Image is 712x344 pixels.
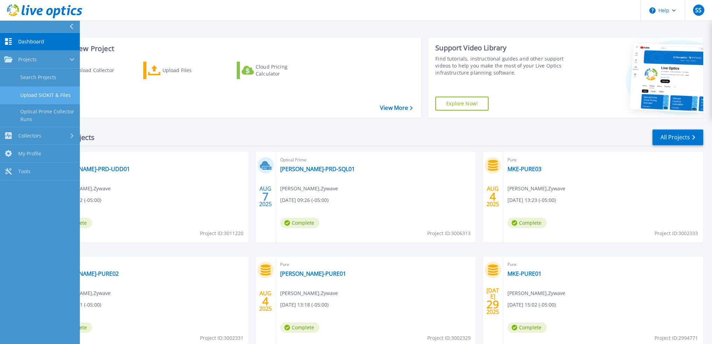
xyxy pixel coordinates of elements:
[53,156,244,164] span: Optical Prime
[280,261,472,268] span: Pure
[280,185,338,192] span: [PERSON_NAME] , Zywave
[259,288,272,314] div: AUG 2025
[259,184,272,209] div: AUG 2025
[50,62,128,79] a: Download Collector
[256,63,312,77] div: Cloud Pricing Calculator
[53,185,111,192] span: [PERSON_NAME] , Zywave
[435,43,576,52] div: Support Video Library
[655,334,698,342] span: Project ID: 2994771
[18,168,30,175] span: Tools
[53,166,130,173] a: [PERSON_NAME]-PRD-UDD01
[652,129,703,145] a: All Projects
[486,288,499,314] div: [DATE] 2025
[280,166,355,173] a: [PERSON_NAME]-PRD-SQL01
[18,56,37,63] span: Projects
[507,270,541,277] a: MKE-PURE01
[280,322,319,333] span: Complete
[435,97,489,111] a: Explore Now!
[280,196,329,204] span: [DATE] 09:26 (-05:00)
[262,298,269,304] span: 4
[50,45,412,52] h3: Start a New Project
[507,322,547,333] span: Complete
[280,270,346,277] a: [PERSON_NAME]-PURE01
[435,55,576,76] div: Find tutorials, instructional guides and other support videos to help you make the most of your L...
[486,301,499,307] span: 29
[237,62,315,79] a: Cloud Pricing Calculator
[486,184,499,209] div: AUG 2025
[280,289,338,297] span: [PERSON_NAME] , Zywave
[18,38,44,45] span: Dashboard
[262,194,269,199] span: 7
[280,301,329,309] span: [DATE] 13:18 (-05:00)
[507,196,556,204] span: [DATE] 13:23 (-05:00)
[507,185,565,192] span: [PERSON_NAME] , Zywave
[280,156,472,164] span: Optical Prime
[18,150,41,157] span: My Profile
[507,166,541,173] a: MKE-PURE03
[18,133,41,139] span: Collectors
[143,62,221,79] a: Upload Files
[427,334,471,342] span: Project ID: 3002329
[200,230,243,237] span: Project ID: 3011220
[655,230,698,237] span: Project ID: 3002333
[53,261,244,268] span: Pure
[507,261,699,268] span: Pure
[507,156,699,164] span: Pure
[163,63,219,77] div: Upload Files
[200,334,243,342] span: Project ID: 3002331
[380,105,413,111] a: View More
[695,7,701,13] span: SS
[53,270,119,277] a: [PERSON_NAME]-PURE02
[280,218,319,228] span: Complete
[507,218,547,228] span: Complete
[68,63,124,77] div: Download Collector
[53,289,111,297] span: [PERSON_NAME] , Zywave
[490,194,496,199] span: 4
[507,301,556,309] span: [DATE] 15:02 (-05:00)
[507,289,565,297] span: [PERSON_NAME] , Zywave
[427,230,471,237] span: Project ID: 3006313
